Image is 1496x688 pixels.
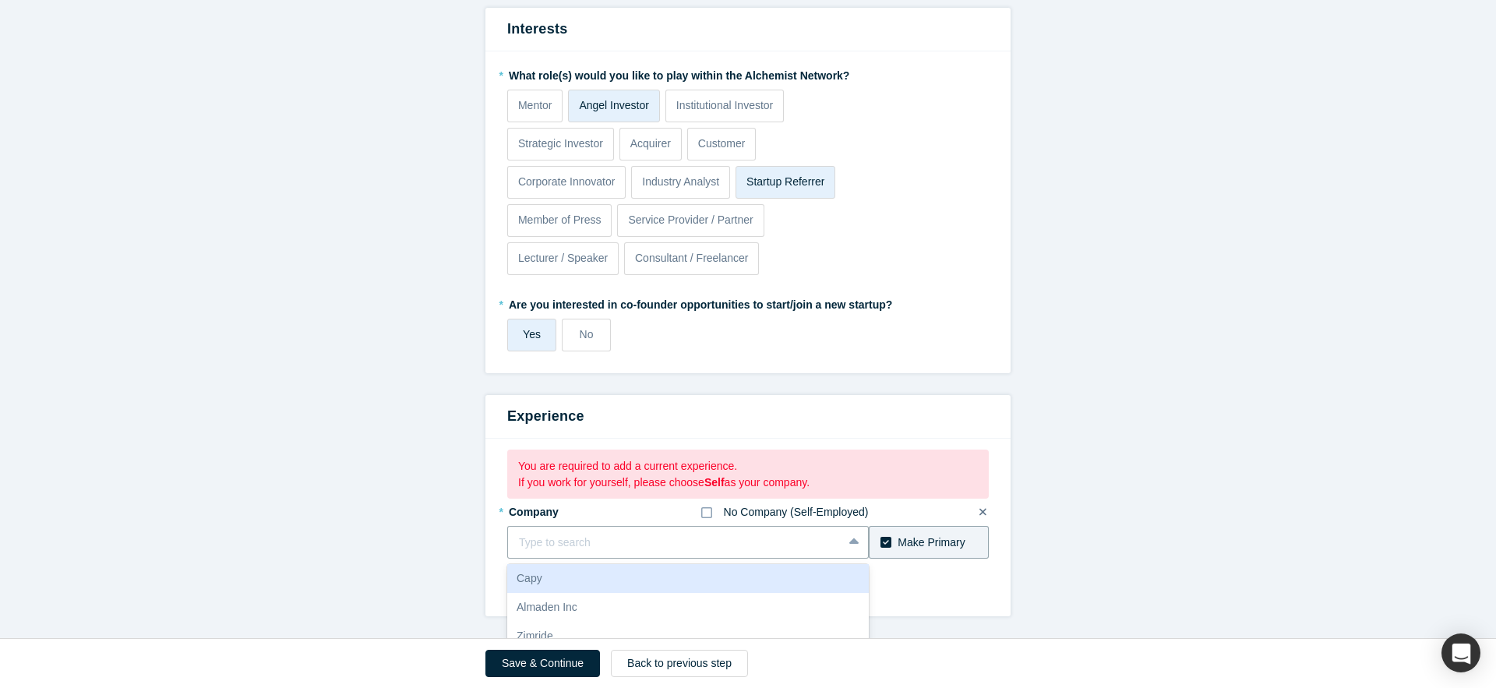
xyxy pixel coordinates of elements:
p: Startup Referrer [746,174,824,190]
p: Acquirer [630,136,671,152]
div: Zimride [507,622,869,651]
span: Yes [523,328,541,340]
h3: Experience [507,406,989,427]
p: Angel Investor [579,97,649,114]
p: Strategic Investor [518,136,603,152]
label: Company [507,499,595,520]
p: Lecturer / Speaker [518,250,608,266]
p: You are required to add a current experience. [518,458,978,475]
button: Back to previous step [611,650,748,677]
div: Almaden Inc [507,593,869,622]
strong: Self [704,476,725,489]
h3: Interests [507,19,989,40]
label: What role(s) would you like to play within the Alchemist Network? [507,62,989,84]
div: Make Primary [898,535,965,551]
p: Service Provider / Partner [628,212,753,228]
p: Customer [698,136,746,152]
span: No [580,328,594,340]
div: No Company (Self-Employed) [724,504,869,520]
p: Consultant / Freelancer [635,250,749,266]
p: Institutional Investor [676,97,774,114]
p: Industry Analyst [642,174,719,190]
button: Save & Continue [485,650,600,677]
div: Capy [507,564,869,593]
label: Are you interested in co-founder opportunities to start/join a new startup? [507,291,989,313]
p: Mentor [518,97,552,114]
p: If you work for yourself, please choose as your company. [518,475,978,491]
p: Member of Press [518,212,602,228]
p: Corporate Innovator [518,174,616,190]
